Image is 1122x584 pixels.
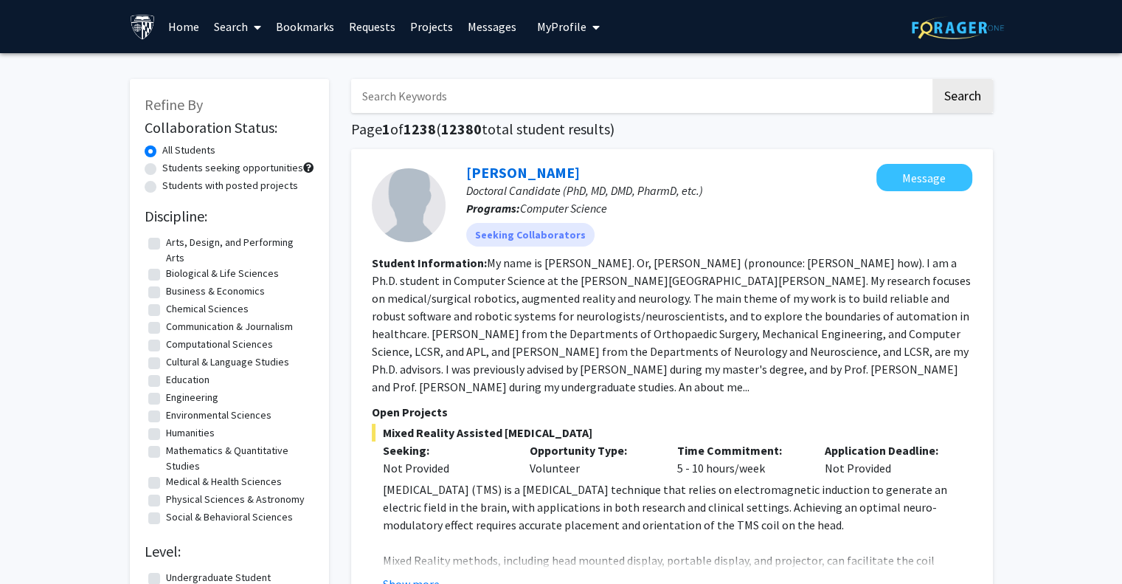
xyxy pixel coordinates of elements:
[912,16,1004,39] img: ForagerOne Logo
[383,482,947,532] span: [MEDICAL_DATA] (TMS) is a [MEDICAL_DATA] technique that relies on electromagnetic induction to ge...
[130,14,156,40] img: Johns Hopkins University Logo
[383,459,508,477] div: Not Provided
[207,1,269,52] a: Search
[166,443,311,474] label: Mathematics & Quantitative Studies
[269,1,342,52] a: Bookmarks
[145,543,314,560] h2: Level:
[466,183,703,198] span: Doctoral Candidate (PhD, MD, DMD, PharmD, etc.)
[145,207,314,225] h2: Discipline:
[372,255,487,270] b: Student Information:
[382,120,390,138] span: 1
[166,337,273,352] label: Computational Sciences
[677,442,803,459] p: Time Commitment:
[166,425,215,441] label: Humanities
[11,518,63,573] iframe: Chat
[342,1,403,52] a: Requests
[876,164,972,191] button: Message Yihao Liu
[466,201,520,216] b: Programs:
[166,492,305,507] label: Physical Sciences & Astronomy
[441,120,482,138] span: 12380
[351,120,993,138] h1: Page of ( total student results)
[161,1,207,52] a: Home
[166,372,209,388] label: Education
[466,163,580,182] a: [PERSON_NAME]
[666,442,814,477] div: 5 - 10 hours/week
[372,405,448,419] span: Open Projects
[166,284,265,299] label: Business & Economics
[145,95,203,114] span: Refine By
[166,266,279,281] label: Biological & Life Sciences
[351,79,930,113] input: Search Keywords
[162,142,215,158] label: All Students
[166,390,218,405] label: Engineering
[166,408,271,423] label: Environmental Sciences
[166,509,293,525] label: Social & Behavioral Sciences
[460,1,524,52] a: Messages
[145,119,314,137] h2: Collaboration Status:
[404,120,436,138] span: 1238
[166,301,249,317] label: Chemical Sciences
[530,442,655,459] p: Opportunity Type:
[372,424,972,442] span: Mixed Reality Assisted [MEDICAL_DATA]
[383,442,508,459] p: Seeking:
[520,201,607,216] span: Computer Science
[166,474,282,489] label: Medical & Health Sciences
[162,178,298,193] label: Students with posted projects
[403,1,460,52] a: Projects
[372,255,971,394] fg-read-more: My name is [PERSON_NAME]. Or, [PERSON_NAME] (pronounce: [PERSON_NAME] how). I am a Ph.D. student ...
[825,442,950,459] p: Application Deadline:
[537,19,586,34] span: My Profile
[814,442,961,477] div: Not Provided
[166,354,289,370] label: Cultural & Language Studies
[162,160,303,176] label: Students seeking opportunities
[932,79,993,113] button: Search
[519,442,666,477] div: Volunteer
[466,223,595,247] mat-chip: Seeking Collaborators
[166,235,311,266] label: Arts, Design, and Performing Arts
[166,319,293,334] label: Communication & Journalism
